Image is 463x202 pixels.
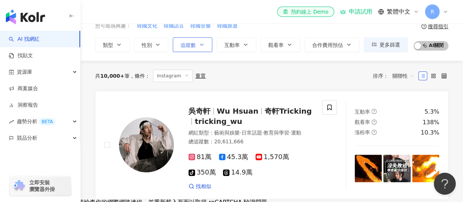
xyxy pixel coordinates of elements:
button: 追蹤數 [173,37,212,52]
span: 繁體中文 [387,8,410,16]
div: 排序： [373,70,418,82]
a: 找相似 [188,183,211,190]
span: 350萬 [188,169,216,176]
button: 觀看率 [261,37,300,52]
img: KOL Avatar [119,117,174,172]
div: 預約線上 Demo [283,8,328,15]
a: chrome extension立即安裝 瀏覽器外掛 [10,176,71,196]
a: 找貼文 [9,52,33,59]
iframe: Help Scout Beacon - Open [434,173,456,195]
button: 更多篩選 [364,37,408,52]
span: 韓國文化 [137,22,157,30]
span: 漲粉率 [355,129,370,135]
button: 類型 [95,37,130,52]
a: 預約線上 Demo [277,7,334,17]
a: 申請試用 [340,8,372,15]
div: 5.3% [424,108,439,116]
span: 吳奇軒 [188,107,210,115]
span: question-circle [371,109,377,114]
span: · [289,130,291,136]
img: chrome extension [12,180,26,192]
span: · [262,130,263,136]
span: 競品分析 [17,130,37,146]
button: 韓國語言 [163,22,184,30]
img: post-image [412,155,439,182]
span: 追蹤數 [180,42,196,48]
span: 趨勢分析 [17,113,56,130]
span: · [240,130,241,136]
img: post-image [383,155,410,182]
span: 找相似 [196,183,211,190]
span: 韓國語言 [164,22,184,30]
span: 互動率 [224,42,240,48]
a: 商案媒合 [9,85,38,92]
span: 45.3萬 [219,153,248,161]
span: 1,570萬 [255,153,289,161]
div: 總追蹤數 ： 20,611,666 [188,138,313,146]
span: 性別 [142,42,152,48]
div: 共 筆 [95,73,130,79]
span: 10,000+ [100,73,124,79]
a: KOL Avatar吳奇軒Wu Hsuan奇軒Trickingtricking_wu網紅類型：藝術與娛樂·日常話題·教育與學習·運動總追蹤數：20,611,66681萬45.3萬1,570萬35... [95,91,448,199]
button: 互動率 [217,37,256,52]
span: 類型 [103,42,113,48]
button: 韓國旅遊 [217,22,238,30]
span: question-circle [421,24,426,29]
span: 關聯性 [392,70,414,82]
span: 觀看率 [268,42,284,48]
span: 資源庫 [17,64,32,80]
span: 互動率 [355,109,370,115]
span: Instagram [153,70,193,82]
div: BETA [39,118,56,125]
button: 性別 [134,37,168,52]
span: 更多篩選 [380,42,400,48]
button: 韓國音樂 [190,22,211,30]
span: 您可能感興趣： [95,22,131,30]
button: 合作費用預估 [305,37,359,52]
span: 81萬 [188,153,212,161]
span: 合作費用預估 [312,42,343,48]
span: 日常話題 [241,130,262,136]
span: 條件 ： [130,73,150,79]
div: 網紅類型 ： [188,129,313,137]
img: logo [6,10,45,24]
span: rise [9,119,14,124]
div: 138% [422,118,439,126]
div: 搜尋指引 [428,23,448,29]
span: 奇軒Tricking [265,107,312,115]
span: question-circle [371,130,377,135]
img: post-image [355,155,382,182]
span: 觀看率 [355,119,370,125]
span: Wu Hsuan [217,107,258,115]
span: question-circle [371,120,377,125]
a: searchAI 找網紅 [9,36,40,43]
div: 10.3% [421,129,439,137]
span: 教育與學習 [264,130,289,136]
div: 重置 [195,73,206,79]
button: 韓國文化 [137,22,158,30]
a: 洞察報告 [9,102,38,109]
span: R [430,8,434,16]
span: 14.9萬 [223,169,252,176]
span: tricking_wu [195,117,242,126]
span: 立即安裝 瀏覽器外掛 [29,179,55,192]
span: 藝術與娛樂 [214,130,240,136]
span: 運動 [291,130,301,136]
